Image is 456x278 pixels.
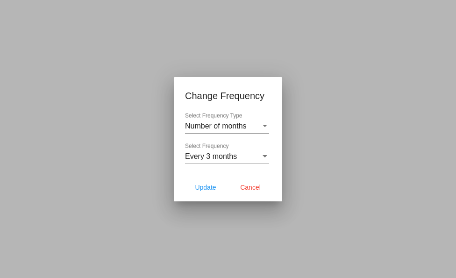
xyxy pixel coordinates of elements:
[240,184,261,191] span: Cancel
[185,179,226,196] button: Update
[185,88,271,103] h1: Change Frequency
[230,179,271,196] button: Cancel
[185,122,247,130] span: Number of months
[185,122,269,130] mat-select: Select Frequency Type
[195,184,216,191] span: Update
[185,152,237,160] span: Every 3 months
[185,152,269,161] mat-select: Select Frequency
